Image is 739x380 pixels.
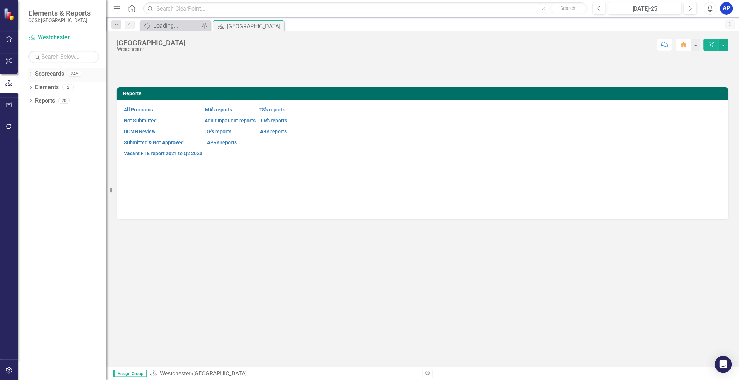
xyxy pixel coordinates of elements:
a: Scorecards [35,70,64,78]
button: [DATE]-25 [608,2,682,15]
div: Westchester [117,47,185,52]
a: Submitted & Not Approved [124,140,184,145]
a: DE's reports [205,129,231,134]
a: APR's reports [207,140,237,145]
div: [GEOGRAPHIC_DATA] [193,370,247,377]
a: LR's reports [261,118,287,123]
a: Reports [35,97,55,105]
div: 245 [68,71,81,77]
a: DCMH Review [124,129,155,134]
a: MA's reports [205,107,232,112]
input: Search Below... [28,51,99,63]
div: 20 [58,98,70,104]
h3: Reports [123,91,725,96]
a: Not Submitted [124,118,157,123]
a: Loading... [142,21,200,30]
img: ClearPoint Strategy [4,8,16,21]
button: Search [550,4,586,13]
small: CCSI: [GEOGRAPHIC_DATA] [28,17,91,23]
div: 2 [62,84,74,90]
div: [GEOGRAPHIC_DATA] [227,22,282,31]
a: TS's reports [259,107,285,112]
div: » [150,370,417,378]
a: Vacant FTE report 2021 to Q2 2023 [124,151,202,156]
span: Search [561,5,576,11]
div: [GEOGRAPHIC_DATA] [117,39,185,47]
div: [DATE]-25 [611,5,680,13]
input: Search ClearPoint... [143,2,588,15]
button: AP [720,2,733,15]
div: Open Intercom Messenger [715,356,732,373]
a: Westchester [28,34,99,42]
div: Loading... [153,21,200,30]
a: All Programs [124,107,153,112]
a: Westchester [160,370,190,377]
a: AB's reports [260,129,287,134]
span: Elements & Reports [28,9,91,17]
a: Elements [35,83,59,92]
span: Assign Group [113,370,147,377]
a: Adult Inpatient reports [205,118,256,123]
